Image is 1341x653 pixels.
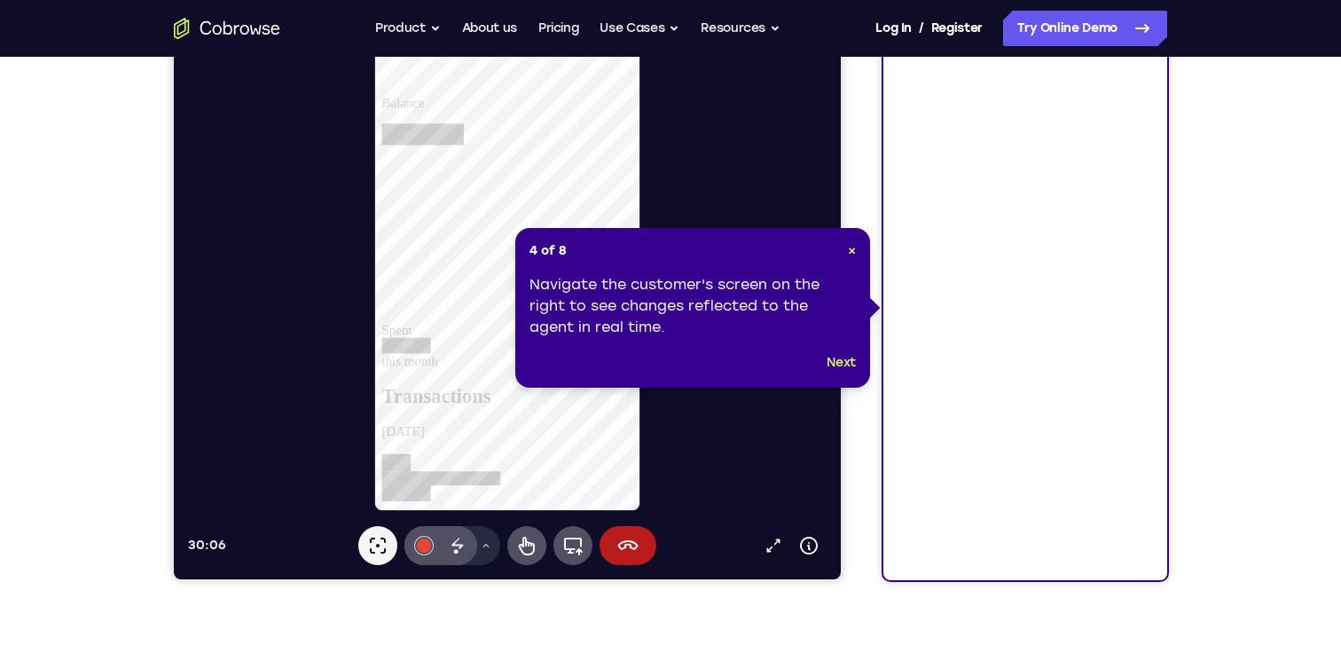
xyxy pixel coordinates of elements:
a: Go to the home page [174,18,280,39]
span: 4 of 8 [529,242,567,260]
button: Remote control [333,541,372,580]
a: Register [931,11,983,46]
button: Annotations color [231,541,270,580]
button: Disappearing ink [264,541,303,580]
a: About us [462,11,517,46]
button: End session [426,541,482,580]
button: Product [375,11,441,46]
button: Close Tour [848,242,856,260]
a: Log In [875,11,911,46]
a: Popout [582,543,617,578]
button: Device info [617,543,653,578]
span: × [848,243,856,258]
button: Full device [380,541,419,580]
button: Use Cases [600,11,679,46]
button: Resources [701,11,780,46]
a: Pricing [538,11,579,46]
button: Drawing tools menu [298,541,326,580]
button: Next [827,352,856,374]
a: Try Online Demo [1003,11,1167,46]
div: Navigate the customer's screen on the right to see changes reflected to the agent in real time. [529,274,856,338]
button: Laser pointer [184,541,223,580]
span: / [919,18,924,39]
